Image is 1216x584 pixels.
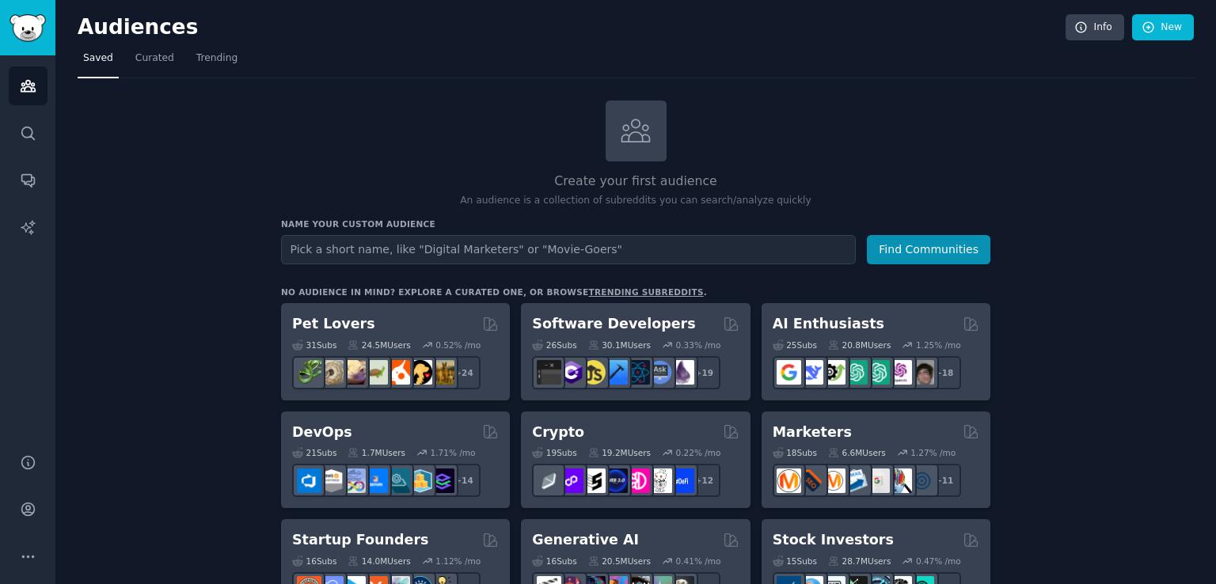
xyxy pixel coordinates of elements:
[292,339,336,351] div: 31 Sub s
[828,339,891,351] div: 20.8M Users
[777,468,801,493] img: content_marketing
[447,356,481,389] div: + 24
[828,447,886,458] div: 6.6M Users
[341,468,366,493] img: Docker_DevOps
[928,464,961,497] div: + 11
[887,360,912,385] img: OpenAIDev
[447,464,481,497] div: + 14
[532,314,695,334] h2: Software Developers
[773,556,817,567] div: 15 Sub s
[581,468,606,493] img: ethstaker
[430,360,454,385] img: dogbreed
[928,356,961,389] div: + 18
[910,447,956,458] div: 1.27 % /mo
[435,339,481,351] div: 0.52 % /mo
[348,339,410,351] div: 24.5M Users
[588,556,651,567] div: 20.5M Users
[408,360,432,385] img: PetAdvice
[537,468,561,493] img: ethfinance
[559,360,583,385] img: csharp
[670,468,694,493] img: defi_
[588,287,703,297] a: trending subreddits
[799,360,823,385] img: DeepSeek
[281,235,856,264] input: Pick a short name, like "Digital Marketers" or "Movie-Goers"
[773,314,884,334] h2: AI Enthusiasts
[130,46,180,78] a: Curated
[821,468,845,493] img: AskMarketing
[292,447,336,458] div: 21 Sub s
[196,51,237,66] span: Trending
[773,339,817,351] div: 25 Sub s
[78,15,1066,40] h2: Audiences
[581,360,606,385] img: learnjavascript
[281,172,990,192] h2: Create your first audience
[676,339,721,351] div: 0.33 % /mo
[910,468,934,493] img: OnlineMarketing
[687,464,720,497] div: + 12
[867,235,990,264] button: Find Communities
[348,556,410,567] div: 14.0M Users
[1132,14,1194,41] a: New
[408,468,432,493] img: aws_cdk
[292,556,336,567] div: 16 Sub s
[559,468,583,493] img: 0xPolygon
[828,556,891,567] div: 28.7M Users
[910,360,934,385] img: ArtificalIntelligence
[431,447,476,458] div: 1.71 % /mo
[386,360,410,385] img: cockatiel
[191,46,243,78] a: Trending
[588,447,651,458] div: 19.2M Users
[319,360,344,385] img: ballpython
[777,360,801,385] img: GoogleGeminiAI
[799,468,823,493] img: bigseo
[1066,14,1124,41] a: Info
[292,423,352,442] h2: DevOps
[341,360,366,385] img: leopardgeckos
[135,51,174,66] span: Curated
[865,360,890,385] img: chatgpt_prompts_
[916,556,961,567] div: 0.47 % /mo
[916,339,961,351] div: 1.25 % /mo
[430,468,454,493] img: PlatformEngineers
[648,360,672,385] img: AskComputerScience
[281,286,707,298] div: No audience in mind? Explore a curated one, or browse .
[676,556,721,567] div: 0.41 % /mo
[648,468,672,493] img: CryptoNews
[532,556,576,567] div: 16 Sub s
[843,360,868,385] img: chatgpt_promptDesign
[363,468,388,493] img: DevOpsLinks
[532,423,584,442] h2: Crypto
[292,314,375,334] h2: Pet Lovers
[297,360,321,385] img: herpetology
[773,530,894,550] h2: Stock Investors
[348,447,405,458] div: 1.7M Users
[821,360,845,385] img: AItoolsCatalog
[773,423,852,442] h2: Marketers
[281,218,990,229] h3: Name your custom audience
[865,468,890,493] img: googleads
[532,447,576,458] div: 19 Sub s
[887,468,912,493] img: MarketingResearch
[532,339,576,351] div: 26 Sub s
[687,356,720,389] div: + 19
[603,360,628,385] img: iOSProgramming
[676,447,721,458] div: 0.22 % /mo
[78,46,119,78] a: Saved
[83,51,113,66] span: Saved
[603,468,628,493] img: web3
[843,468,868,493] img: Emailmarketing
[537,360,561,385] img: software
[532,530,639,550] h2: Generative AI
[625,468,650,493] img: defiblockchain
[292,530,428,550] h2: Startup Founders
[363,360,388,385] img: turtle
[435,556,481,567] div: 1.12 % /mo
[297,468,321,493] img: azuredevops
[9,14,46,42] img: GummySearch logo
[319,468,344,493] img: AWS_Certified_Experts
[773,447,817,458] div: 18 Sub s
[625,360,650,385] img: reactnative
[588,339,651,351] div: 30.1M Users
[386,468,410,493] img: platformengineering
[670,360,694,385] img: elixir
